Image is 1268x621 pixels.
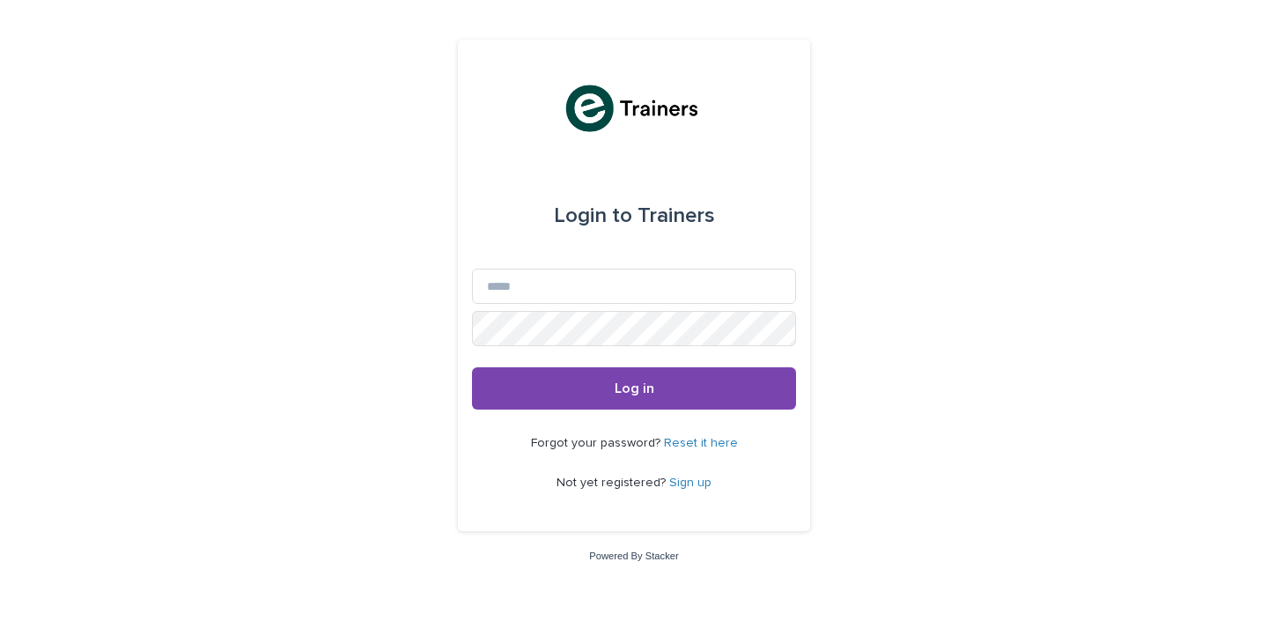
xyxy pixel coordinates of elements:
[557,477,669,489] span: Not yet registered?
[664,437,738,449] a: Reset it here
[472,367,796,410] button: Log in
[589,551,678,561] a: Powered By Stacker
[554,205,632,226] span: Login to
[669,477,711,489] a: Sign up
[531,437,664,449] span: Forgot your password?
[615,381,654,396] span: Log in
[561,82,706,135] img: K0CqGN7SDeD6s4JG8KQk
[554,191,715,240] div: Trainers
